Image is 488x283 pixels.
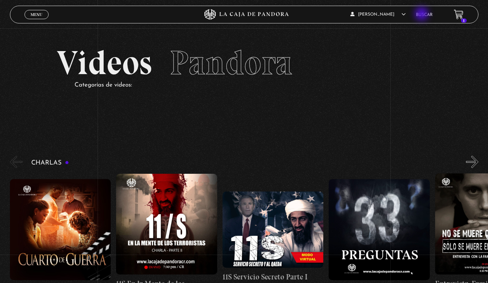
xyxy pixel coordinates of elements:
[10,156,22,168] button: Previous
[454,10,464,19] a: 1
[31,12,42,17] span: Menu
[461,18,467,23] span: 1
[31,160,69,166] h3: Charlas
[223,271,324,283] h4: 11S Servicio Secreto Parte I
[350,12,406,17] span: [PERSON_NAME]
[28,18,45,23] span: Cerrar
[170,43,292,83] span: Pandora
[57,46,432,80] h2: Videos
[75,80,432,91] p: Categorías de videos:
[466,156,478,168] button: Next
[416,13,433,17] a: Buscar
